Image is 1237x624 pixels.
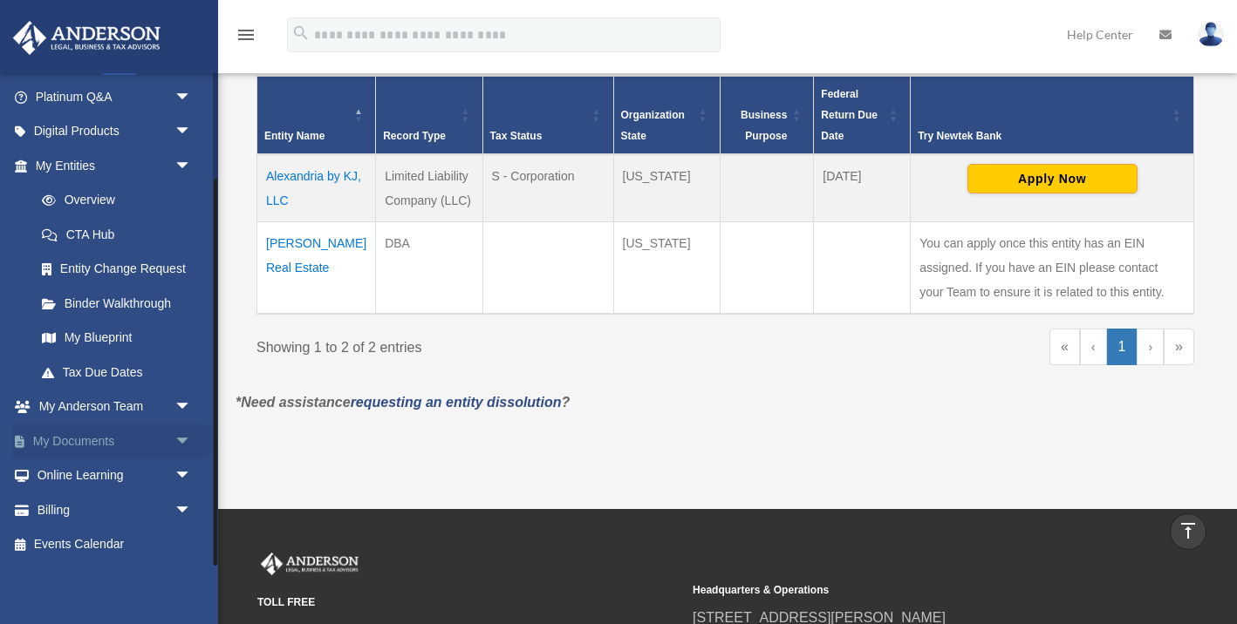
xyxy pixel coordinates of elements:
[1198,22,1224,47] img: User Pic
[376,221,482,314] td: DBA
[482,154,613,222] td: S - Corporation
[24,217,209,252] a: CTA Hub
[1164,329,1194,365] a: Last
[821,88,878,142] span: Federal Return Due Date
[24,321,209,356] a: My Blueprint
[12,79,218,114] a: Platinum Q&Aarrow_drop_down
[257,221,376,314] td: [PERSON_NAME] Real Estate
[482,76,613,154] th: Tax Status: Activate to sort
[613,221,720,314] td: [US_STATE]
[376,154,482,222] td: Limited Liability Company (LLC)
[814,76,911,154] th: Federal Return Due Date: Activate to sort
[257,154,376,222] td: Alexandria by KJ, LLC
[24,286,209,321] a: Binder Walkthrough
[174,148,209,184] span: arrow_drop_down
[376,76,482,154] th: Record Type: Activate to sort
[1170,513,1206,550] a: vertical_align_top
[741,109,787,142] span: Business Purpose
[911,221,1194,314] td: You can apply once this entity has an EIN assigned. If you have an EIN please contact your Team t...
[174,458,209,494] span: arrow_drop_down
[383,130,446,142] span: Record Type
[257,553,362,575] img: Anderson Advisors Platinum Portal
[351,395,562,410] a: requesting an entity dissolution
[693,581,1116,600] small: Headquarters & Operations
[24,355,209,390] a: Tax Due Dates
[24,252,209,287] a: Entity Change Request
[1178,520,1199,541] i: vertical_align_top
[720,76,814,154] th: Business Purpose: Activate to sort
[613,76,720,154] th: Organization State: Activate to sort
[256,329,713,360] div: Showing 1 to 2 of 2 entries
[257,76,376,154] th: Entity Name: Activate to invert sorting
[24,183,201,218] a: Overview
[12,114,218,149] a: Digital Productsarrow_drop_down
[1137,329,1164,365] a: Next
[174,424,209,459] span: arrow_drop_down
[174,492,209,528] span: arrow_drop_down
[264,130,325,142] span: Entity Name
[257,593,680,612] small: TOLL FREE
[621,109,685,142] span: Organization State
[236,395,570,410] em: *Need assistance ?
[12,492,218,527] a: Billingarrow_drop_down
[12,424,218,458] a: My Documentsarrow_drop_down
[236,24,256,45] i: menu
[291,24,311,43] i: search
[12,527,218,562] a: Events Calendar
[918,125,1167,146] div: Try Newtek Bank
[490,130,543,142] span: Tax Status
[1080,329,1107,365] a: Previous
[174,114,209,150] span: arrow_drop_down
[967,164,1138,193] button: Apply Now
[12,390,218,424] a: My Anderson Teamarrow_drop_down
[814,154,911,222] td: [DATE]
[1049,329,1080,365] a: First
[911,76,1194,154] th: Try Newtek Bank : Activate to sort
[613,154,720,222] td: [US_STATE]
[8,21,166,55] img: Anderson Advisors Platinum Portal
[1107,329,1138,365] a: 1
[236,31,256,45] a: menu
[12,148,209,183] a: My Entitiesarrow_drop_down
[174,79,209,115] span: arrow_drop_down
[174,390,209,425] span: arrow_drop_down
[12,458,218,493] a: Online Learningarrow_drop_down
